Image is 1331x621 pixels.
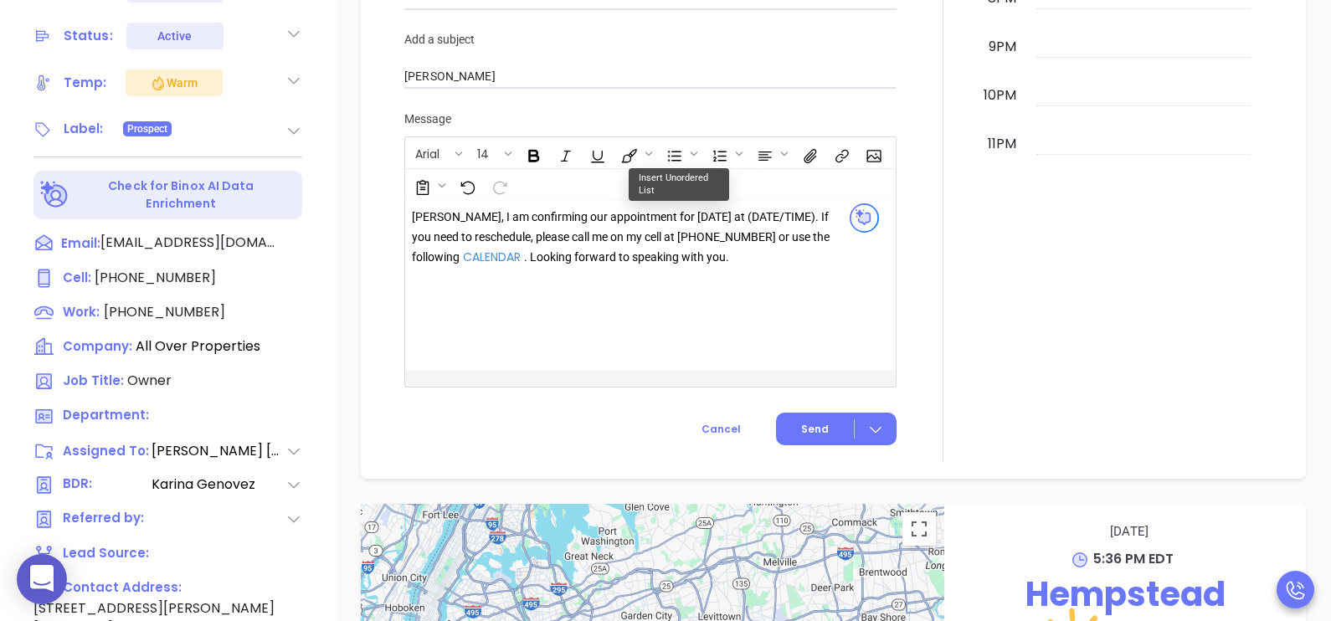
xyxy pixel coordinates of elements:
[581,139,611,167] span: Underline
[63,578,182,596] span: Contact Address:
[63,509,150,530] span: Referred by:
[404,64,897,90] input: Subject
[801,422,829,437] span: Send
[703,139,747,167] span: Insert Ordered List
[63,442,150,461] span: Assigned To:
[406,171,450,199] span: Surveys
[72,177,290,213] p: Check for Binox AI Data Enrichment
[613,139,656,167] span: Fill color or set the text color
[63,406,149,423] span: Department:
[64,70,107,95] div: Temp:
[152,475,285,495] span: Karina Genovez
[671,413,772,445] button: Cancel
[549,139,579,167] span: Italic
[1093,549,1174,568] span: 5:36 PM EDT
[825,139,856,167] span: Insert link
[748,139,792,167] span: Align
[150,73,198,93] div: Warm
[404,30,897,49] p: Add a subject
[469,139,501,167] button: 14
[517,139,547,167] span: Bold
[857,139,887,167] span: Insert Image
[658,139,701,167] span: Insert Unordered List
[469,146,497,157] span: 14
[407,146,448,157] span: Arial
[969,521,1289,542] p: [DATE]
[850,203,879,233] img: svg%3e
[460,249,524,265] a: CALENDAR
[63,372,124,389] span: Job Title:
[463,249,521,265] font: CALENDAR
[794,139,824,167] span: Insert Files
[64,116,104,141] div: Label:
[63,475,150,495] span: BDR:
[404,110,897,128] p: Message
[63,269,91,286] span: Cell :
[40,181,69,210] img: Ai-Enrich-DaqCidB-.svg
[701,422,741,436] span: Cancel
[63,303,100,321] span: Work:
[980,85,1020,105] div: 10pm
[127,371,172,390] span: Owner
[902,512,936,546] button: Toggle fullscreen view
[63,544,149,562] span: Lead Source:
[100,233,276,253] span: [EMAIL_ADDRESS][DOMAIN_NAME]
[136,336,260,356] span: All Over Properties
[776,413,897,445] button: Send
[152,441,285,461] span: [PERSON_NAME] [PERSON_NAME]
[95,268,216,287] span: [PHONE_NUMBER]
[407,139,452,167] button: Arial
[451,171,481,199] span: Undo
[468,139,516,167] span: Font size
[406,139,466,167] span: Font family
[985,37,1020,57] div: 9pm
[984,134,1020,154] div: 11pm
[629,168,729,201] div: Insert Unordered List
[483,171,513,199] span: Redo
[127,120,168,138] span: Prospect
[64,23,113,49] div: Status:
[104,302,225,321] span: [PHONE_NUMBER]
[961,569,1289,619] p: Hempstead
[412,208,834,267] div: [PERSON_NAME], I am confirming our appointment for [DATE] at (DATE/TIME). If you need to reschedu...
[61,233,100,254] span: Email:
[63,337,132,355] span: Company:
[157,23,192,49] div: Active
